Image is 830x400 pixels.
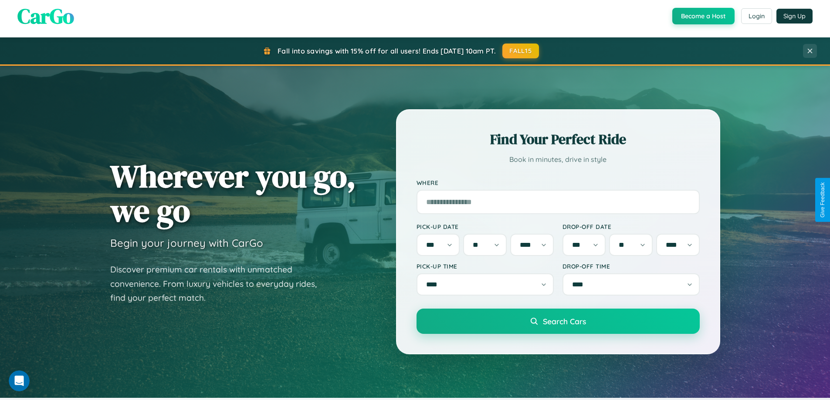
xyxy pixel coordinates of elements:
span: Fall into savings with 15% off for all users! Ends [DATE] 10am PT. [278,47,496,55]
label: Drop-off Time [562,262,700,270]
button: Search Cars [417,309,700,334]
label: Drop-off Date [562,223,700,230]
button: Sign Up [776,9,813,24]
p: Discover premium car rentals with unmatched convenience. From luxury vehicles to everyday rides, ... [110,262,328,305]
button: Login [741,8,772,24]
label: Where [417,179,700,186]
span: Search Cars [543,316,586,326]
h3: Begin your journey with CarGo [110,236,263,249]
div: Give Feedback [820,182,826,218]
h1: Wherever you go, we go [110,159,356,228]
iframe: Intercom live chat [9,370,30,391]
button: Become a Host [672,8,735,24]
label: Pick-up Date [417,223,554,230]
p: Book in minutes, drive in style [417,153,700,166]
label: Pick-up Time [417,262,554,270]
span: CarGo [17,2,74,30]
h2: Find Your Perfect Ride [417,130,700,149]
button: FALL15 [502,44,539,58]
